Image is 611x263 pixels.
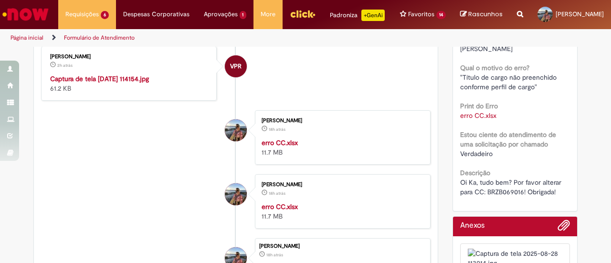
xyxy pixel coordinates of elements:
[50,54,209,60] div: [PERSON_NAME]
[460,149,493,158] span: Verdadeiro
[269,190,285,196] span: 18h atrás
[225,55,247,77] div: Vanessa Paiva Ribeiro
[101,11,109,19] span: 6
[460,102,498,110] b: Print do Erro
[460,178,563,196] span: Oi Ka, tudo bem? Por favor alterar para CC: BRZB069016! Obrigada!
[204,10,238,19] span: Aprovações
[240,11,247,19] span: 1
[266,252,283,258] span: 18h atrás
[460,130,556,148] b: Estou ciente do atendimento de uma solicitação por chamado
[262,202,421,221] div: 11.7 MB
[460,44,513,53] span: [PERSON_NAME]
[262,202,298,211] a: erro CC.xlsx
[460,221,485,230] h2: Anexos
[259,243,425,249] div: [PERSON_NAME]
[361,10,385,21] p: +GenAi
[11,34,43,42] a: Página inicial
[266,252,283,258] time: 27/08/2025 18:50:20
[123,10,190,19] span: Despesas Corporativas
[269,126,285,132] time: 27/08/2025 18:50:07
[460,63,529,72] b: Qual o motivo do erro?
[262,138,298,147] a: erro CC.xlsx
[262,118,421,124] div: [PERSON_NAME]
[1,5,50,24] img: ServiceNow
[408,10,434,19] span: Favoritos
[50,74,149,83] a: Captura de tela [DATE] 114154.jpg
[556,10,604,18] span: [PERSON_NAME]
[558,219,570,236] button: Adicionar anexos
[460,73,558,91] span: "Título de cargo não preenchido conforme perfil de cargo"
[460,111,496,120] a: Download de erro CC.xlsx
[262,182,421,188] div: [PERSON_NAME]
[468,10,503,19] span: Rascunhos
[460,168,490,177] b: Descrição
[57,63,73,68] time: 28/08/2025 11:42:43
[65,10,99,19] span: Requisições
[225,119,247,141] div: Gabriela Cerutti Ferreira
[262,138,421,157] div: 11.7 MB
[225,183,247,205] div: Gabriela Cerutti Ferreira
[269,126,285,132] span: 18h atrás
[64,34,135,42] a: Formulário de Atendimento
[261,10,275,19] span: More
[230,55,242,78] span: VPR
[7,29,400,47] ul: Trilhas de página
[330,10,385,21] div: Padroniza
[460,10,503,19] a: Rascunhos
[50,74,209,93] div: 61.2 KB
[269,190,285,196] time: 27/08/2025 18:50:01
[290,7,316,21] img: click_logo_yellow_360x200.png
[436,11,446,19] span: 14
[57,63,73,68] span: 2h atrás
